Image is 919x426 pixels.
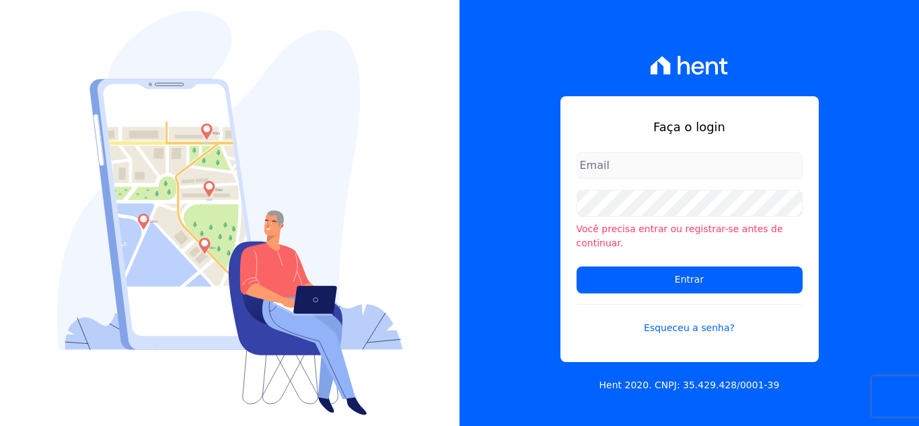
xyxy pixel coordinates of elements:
[577,118,803,136] h1: Faça o login
[599,378,780,392] p: Hent 2020. CNPJ: 35.429.428/0001-39
[577,267,803,293] input: Entrar
[577,304,803,335] a: Esqueceu a senha?
[577,222,803,250] li: Você precisa entrar ou registrar-se antes de continuar.
[57,11,403,415] img: Login
[577,152,803,179] input: Email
